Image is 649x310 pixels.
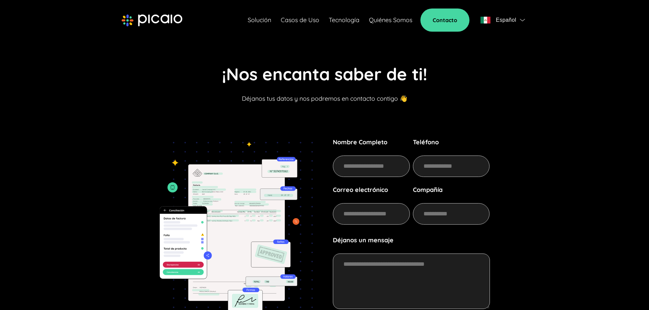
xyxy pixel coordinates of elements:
[281,15,319,25] a: Casos de Uso
[413,185,443,195] label: Compañía
[478,13,527,27] button: flagEspañolflag
[329,15,359,25] a: Tecnología
[413,137,439,147] label: Teléfono
[222,61,427,87] p: ¡Nos encanta saber de ti!
[333,185,388,195] label: Correo electrónico
[480,17,491,23] img: flag
[333,235,393,245] label: Déjanos un mensaje
[420,9,469,32] a: Contacto
[369,15,412,25] a: Quiénes Somos
[242,94,407,103] p: Déjanos tus datos y nos podremos en contacto contigo 👋
[122,14,182,27] img: picaio-logo
[496,15,516,25] span: Español
[333,137,387,147] label: Nombre Completo
[520,19,525,21] img: flag
[248,15,271,25] a: Solución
